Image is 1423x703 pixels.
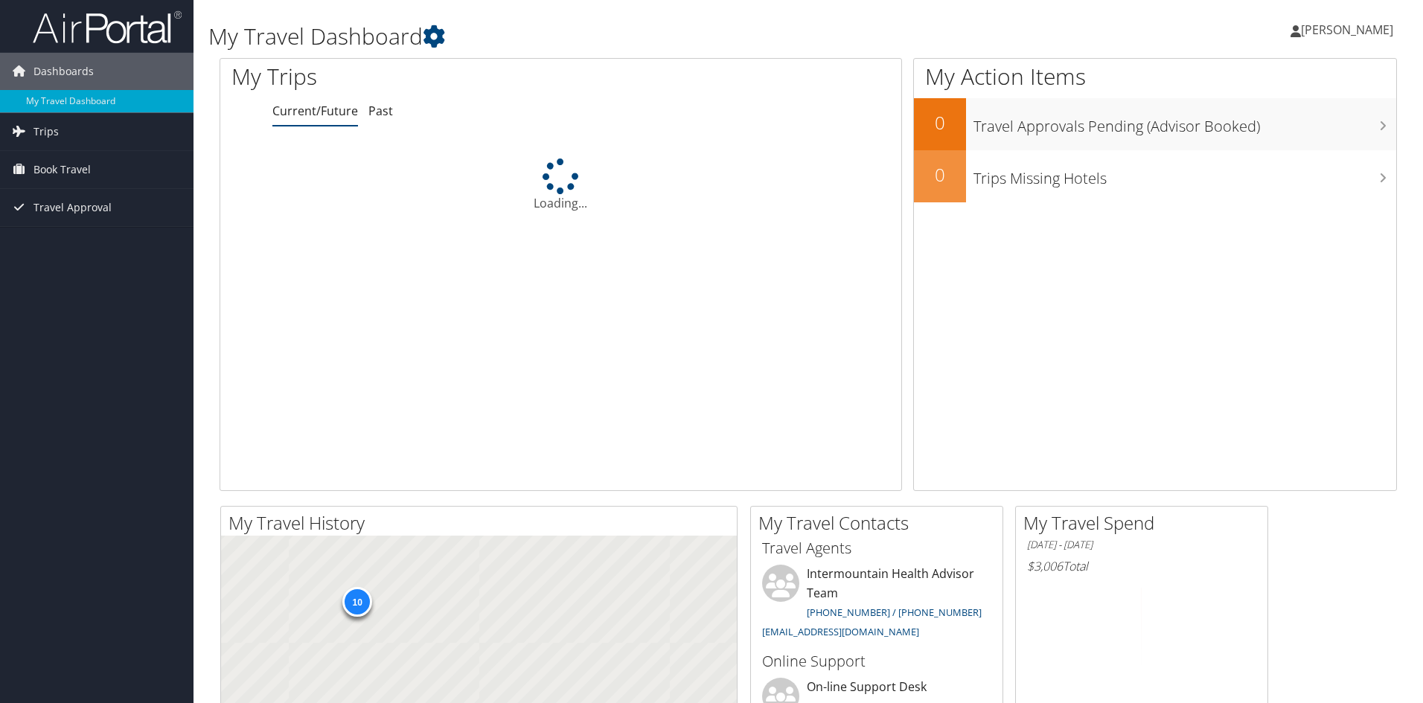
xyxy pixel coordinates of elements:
h3: Travel Approvals Pending (Advisor Booked) [973,109,1396,137]
a: Past [368,103,393,119]
span: [PERSON_NAME] [1301,22,1393,38]
h6: [DATE] - [DATE] [1027,538,1256,552]
h2: 0 [914,110,966,135]
span: Dashboards [33,53,94,90]
span: $3,006 [1027,558,1063,574]
h2: 0 [914,162,966,187]
h1: My Action Items [914,61,1396,92]
div: 10 [342,587,372,617]
h2: My Travel Contacts [758,510,1003,536]
a: Current/Future [272,103,358,119]
h3: Trips Missing Hotels [973,161,1396,189]
span: Trips [33,113,59,150]
a: [PHONE_NUMBER] / [PHONE_NUMBER] [807,606,982,619]
h1: My Travel Dashboard [208,21,1008,52]
h6: Total [1027,558,1256,574]
a: [EMAIL_ADDRESS][DOMAIN_NAME] [762,625,919,638]
span: Book Travel [33,151,91,188]
div: Loading... [220,158,901,212]
h2: My Travel Spend [1023,510,1267,536]
h1: My Trips [231,61,607,92]
h2: My Travel History [228,510,737,536]
img: airportal-logo.png [33,10,182,45]
span: Travel Approval [33,189,112,226]
a: 0Trips Missing Hotels [914,150,1396,202]
li: Intermountain Health Advisor Team [755,565,999,644]
h3: Online Support [762,651,991,672]
h3: Travel Agents [762,538,991,559]
a: 0Travel Approvals Pending (Advisor Booked) [914,98,1396,150]
a: [PERSON_NAME] [1291,7,1408,52]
